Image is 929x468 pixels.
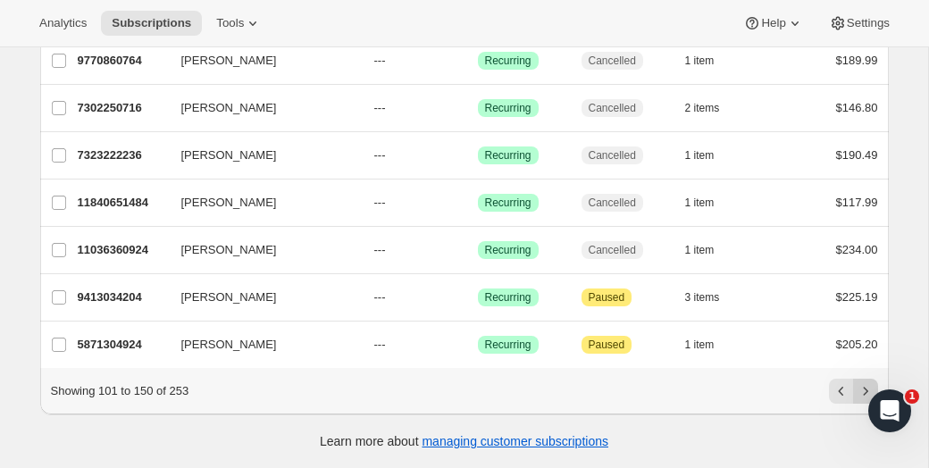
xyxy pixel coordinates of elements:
[732,11,814,36] button: Help
[589,54,636,68] span: Cancelled
[78,52,167,70] p: 9770860764
[78,194,167,212] p: 11840651484
[685,54,715,68] span: 1 item
[78,336,167,354] p: 5871304924
[39,16,87,30] span: Analytics
[685,101,720,115] span: 2 items
[101,11,202,36] button: Subscriptions
[374,196,386,209] span: ---
[836,196,878,209] span: $117.99
[171,141,349,170] button: [PERSON_NAME]
[171,46,349,75] button: [PERSON_NAME]
[78,241,167,259] p: 11036360924
[685,96,740,121] button: 2 items
[181,52,277,70] span: [PERSON_NAME]
[171,94,349,122] button: [PERSON_NAME]
[685,48,734,73] button: 1 item
[761,16,785,30] span: Help
[181,288,277,306] span: [PERSON_NAME]
[836,290,878,304] span: $225.19
[589,290,625,305] span: Paused
[836,54,878,67] span: $189.99
[374,338,386,351] span: ---
[29,11,97,36] button: Analytics
[78,48,878,73] div: 9770860764[PERSON_NAME]---SuccessRecurringCancelled1 item$189.99
[112,16,191,30] span: Subscriptions
[685,196,715,210] span: 1 item
[589,196,636,210] span: Cancelled
[78,143,878,168] div: 7323222236[PERSON_NAME]---SuccessRecurringCancelled1 item$190.49
[485,243,531,257] span: Recurring
[320,432,608,450] p: Learn more about
[836,148,878,162] span: $190.49
[485,338,531,352] span: Recurring
[685,143,734,168] button: 1 item
[836,243,878,256] span: $234.00
[685,190,734,215] button: 1 item
[836,101,878,114] span: $146.80
[685,238,734,263] button: 1 item
[171,283,349,312] button: [PERSON_NAME]
[485,148,531,163] span: Recurring
[216,16,244,30] span: Tools
[78,190,878,215] div: 11840651484[PERSON_NAME]---SuccessRecurringCancelled1 item$117.99
[78,285,878,310] div: 9413034204[PERSON_NAME]---SuccessRecurringAttentionPaused3 items$225.19
[422,434,608,448] a: managing customer subscriptions
[868,389,911,432] iframe: Intercom live chat
[589,243,636,257] span: Cancelled
[847,16,890,30] span: Settings
[836,338,878,351] span: $205.20
[685,285,740,310] button: 3 items
[78,238,878,263] div: 11036360924[PERSON_NAME]---SuccessRecurringCancelled1 item$234.00
[78,288,167,306] p: 9413034204
[685,243,715,257] span: 1 item
[51,382,189,400] p: Showing 101 to 150 of 253
[589,148,636,163] span: Cancelled
[905,389,919,404] span: 1
[818,11,900,36] button: Settings
[485,290,531,305] span: Recurring
[374,148,386,162] span: ---
[829,379,854,404] button: Previous
[171,236,349,264] button: [PERSON_NAME]
[181,336,277,354] span: [PERSON_NAME]
[181,99,277,117] span: [PERSON_NAME]
[374,54,386,67] span: ---
[181,146,277,164] span: [PERSON_NAME]
[685,290,720,305] span: 3 items
[78,146,167,164] p: 7323222236
[853,379,878,404] button: Next
[181,241,277,259] span: [PERSON_NAME]
[78,96,878,121] div: 7302250716[PERSON_NAME]---SuccessRecurringCancelled2 items$146.80
[205,11,272,36] button: Tools
[181,194,277,212] span: [PERSON_NAME]
[685,332,734,357] button: 1 item
[374,243,386,256] span: ---
[485,196,531,210] span: Recurring
[589,101,636,115] span: Cancelled
[374,101,386,114] span: ---
[485,101,531,115] span: Recurring
[171,330,349,359] button: [PERSON_NAME]
[485,54,531,68] span: Recurring
[685,148,715,163] span: 1 item
[829,379,878,404] nav: Pagination
[374,290,386,304] span: ---
[78,332,878,357] div: 5871304924[PERSON_NAME]---SuccessRecurringAttentionPaused1 item$205.20
[78,99,167,117] p: 7302250716
[685,338,715,352] span: 1 item
[589,338,625,352] span: Paused
[171,188,349,217] button: [PERSON_NAME]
